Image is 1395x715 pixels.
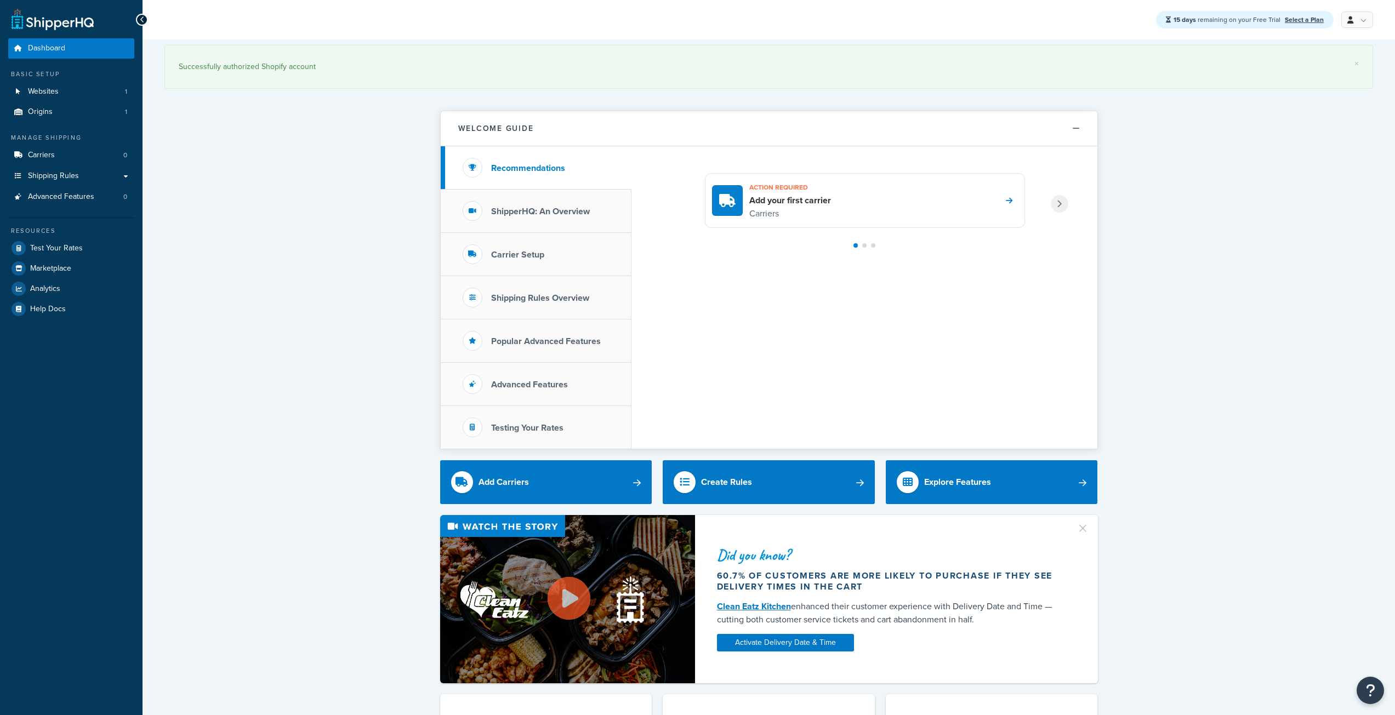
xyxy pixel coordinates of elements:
[8,82,134,102] a: Websites1
[125,107,127,117] span: 1
[28,44,65,53] span: Dashboard
[701,474,752,490] div: Create Rules
[749,195,831,207] h4: Add your first carrier
[123,192,127,202] span: 0
[1354,59,1359,68] a: ×
[924,474,991,490] div: Explore Features
[8,279,134,299] a: Analytics
[8,259,134,278] a: Marketplace
[717,600,1063,626] div: enhanced their customer experience with Delivery Date and Time — cutting both customer service ti...
[491,163,565,173] h3: Recommendations
[8,145,134,165] a: Carriers0
[1174,15,1196,25] strong: 15 days
[28,192,94,202] span: Advanced Features
[479,474,529,490] div: Add Carriers
[717,634,854,651] a: Activate Delivery Date & Time
[125,87,127,96] span: 1
[28,87,59,96] span: Websites
[8,133,134,142] div: Manage Shipping
[491,250,544,260] h3: Carrier Setup
[28,107,53,117] span: Origins
[440,460,652,504] a: Add Carriers
[8,226,134,236] div: Resources
[663,460,875,504] a: Create Rules
[8,238,134,258] a: Test Your Rates
[491,293,589,303] h3: Shipping Rules Overview
[30,305,66,314] span: Help Docs
[8,82,134,102] li: Websites
[8,38,134,59] a: Dashboard
[749,180,831,195] h3: Action required
[8,166,134,186] a: Shipping Rules
[441,111,1097,146] button: Welcome Guide
[491,336,601,346] h3: Popular Advanced Features
[30,284,60,294] span: Analytics
[1357,677,1384,704] button: Open Resource Center
[30,244,83,253] span: Test Your Rates
[8,187,134,207] a: Advanced Features0
[491,207,590,216] h3: ShipperHQ: An Overview
[8,299,134,319] a: Help Docs
[28,151,55,160] span: Carriers
[8,145,134,165] li: Carriers
[491,423,563,433] h3: Testing Your Rates
[440,515,695,683] img: Video thumbnail
[458,124,534,133] h2: Welcome Guide
[123,151,127,160] span: 0
[717,600,791,613] a: Clean Eatz Kitchen
[749,207,831,221] p: Carriers
[8,102,134,122] li: Origins
[28,171,79,181] span: Shipping Rules
[1174,15,1282,25] span: remaining on your Free Trial
[8,102,134,122] a: Origins1
[30,264,71,273] span: Marketplace
[491,380,568,390] h3: Advanced Features
[886,460,1098,504] a: Explore Features
[8,70,134,79] div: Basic Setup
[717,570,1063,592] div: 60.7% of customers are more likely to purchase if they see delivery times in the cart
[179,59,1359,75] div: Successfully authorized Shopify account
[717,547,1063,563] div: Did you know?
[1285,15,1324,25] a: Select a Plan
[8,187,134,207] li: Advanced Features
